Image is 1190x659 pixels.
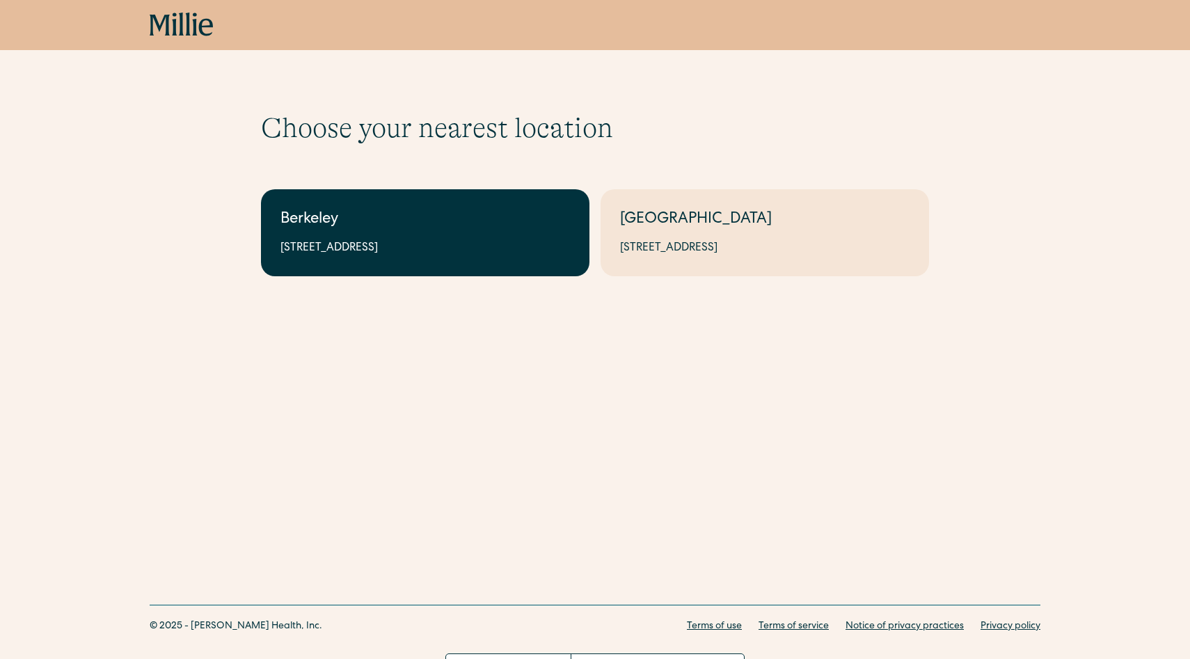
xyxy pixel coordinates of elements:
[759,619,829,634] a: Terms of service
[280,209,570,232] div: Berkeley
[981,619,1040,634] a: Privacy policy
[687,619,742,634] a: Terms of use
[620,209,910,232] div: [GEOGRAPHIC_DATA]
[261,111,929,145] h1: Choose your nearest location
[601,189,929,276] a: [GEOGRAPHIC_DATA][STREET_ADDRESS]
[620,240,910,257] div: [STREET_ADDRESS]
[150,619,322,634] div: © 2025 - [PERSON_NAME] Health, Inc.
[846,619,964,634] a: Notice of privacy practices
[280,240,570,257] div: [STREET_ADDRESS]
[261,189,589,276] a: Berkeley[STREET_ADDRESS]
